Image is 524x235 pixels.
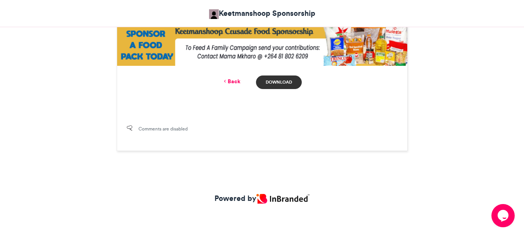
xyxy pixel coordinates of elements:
a: Powered by [214,193,309,204]
a: Keetmanshoop Sponsorship [209,8,315,19]
iframe: chat widget [491,204,516,227]
a: Download [256,75,301,89]
span: Comments are disabled [138,125,188,132]
img: Inbranded [256,194,309,204]
img: Keetmanshoop Sponsorship [209,9,219,19]
a: Back [222,77,240,86]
